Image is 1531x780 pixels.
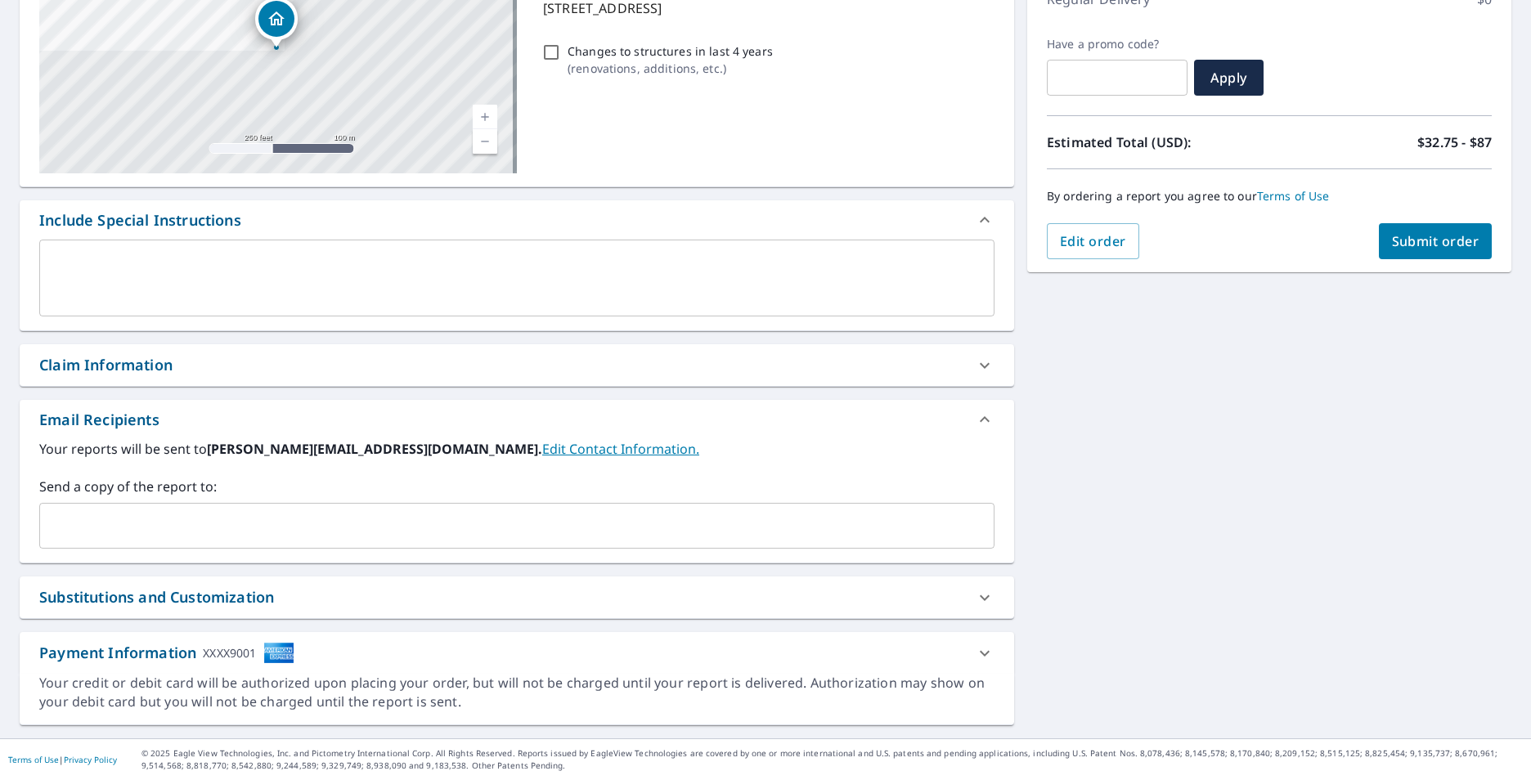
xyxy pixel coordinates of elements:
img: cardImage [263,642,294,664]
label: Your reports will be sent to [39,439,994,459]
p: $32.75 - $87 [1417,132,1492,152]
button: Submit order [1379,223,1493,259]
div: Payment Information [39,642,294,664]
p: Changes to structures in last 4 years [568,43,773,60]
a: Terms of Use [1257,188,1330,204]
div: Email Recipients [20,400,1014,439]
button: Apply [1194,60,1264,96]
p: ( renovations, additions, etc. ) [568,60,773,77]
a: Terms of Use [8,754,59,765]
span: Apply [1207,69,1250,87]
a: Privacy Policy [64,754,117,765]
div: Claim Information [39,354,173,376]
div: Email Recipients [39,409,159,431]
div: Include Special Instructions [39,209,241,231]
div: Include Special Instructions [20,200,1014,240]
div: Claim Information [20,344,1014,386]
div: Substitutions and Customization [39,586,274,608]
label: Send a copy of the report to: [39,477,994,496]
p: © 2025 Eagle View Technologies, Inc. and Pictometry International Corp. All Rights Reserved. Repo... [141,747,1523,772]
p: Estimated Total (USD): [1047,132,1269,152]
button: Edit order [1047,223,1139,259]
div: Your credit or debit card will be authorized upon placing your order, but will not be charged unt... [39,674,994,711]
a: Current Level 17, Zoom Out [473,129,497,154]
p: By ordering a report you agree to our [1047,189,1492,204]
p: | [8,755,117,764]
div: XXXX9001 [203,642,256,664]
b: [PERSON_NAME][EMAIL_ADDRESS][DOMAIN_NAME]. [207,440,542,458]
div: Substitutions and Customization [20,576,1014,618]
div: Payment InformationXXXX9001cardImage [20,632,1014,674]
span: Submit order [1392,232,1479,250]
a: EditContactInfo [542,440,699,458]
label: Have a promo code? [1047,37,1188,52]
a: Current Level 17, Zoom In [473,105,497,129]
span: Edit order [1060,232,1126,250]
